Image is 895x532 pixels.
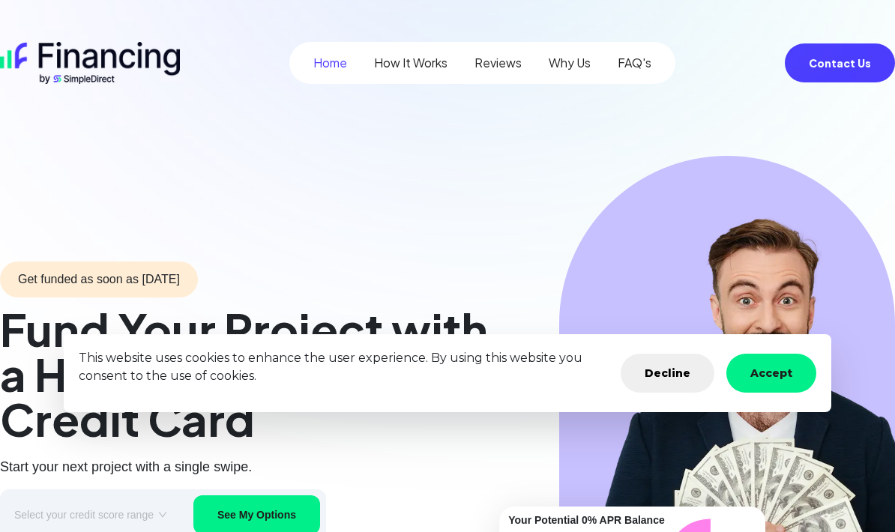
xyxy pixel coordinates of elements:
a: Home [313,54,347,72]
button: Accept [726,354,816,393]
a: Why Us [549,54,591,72]
p: This website uses cookies to enhance the user experience. By using this website you consent to th... [79,349,609,385]
button: Contact Us [785,43,895,82]
span: Your Potential 0% APR Balance [508,513,665,528]
button: Decline [621,354,714,393]
a: Reviews [474,54,522,72]
a: How It Works [374,54,447,72]
a: FAQ's [618,54,651,72]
